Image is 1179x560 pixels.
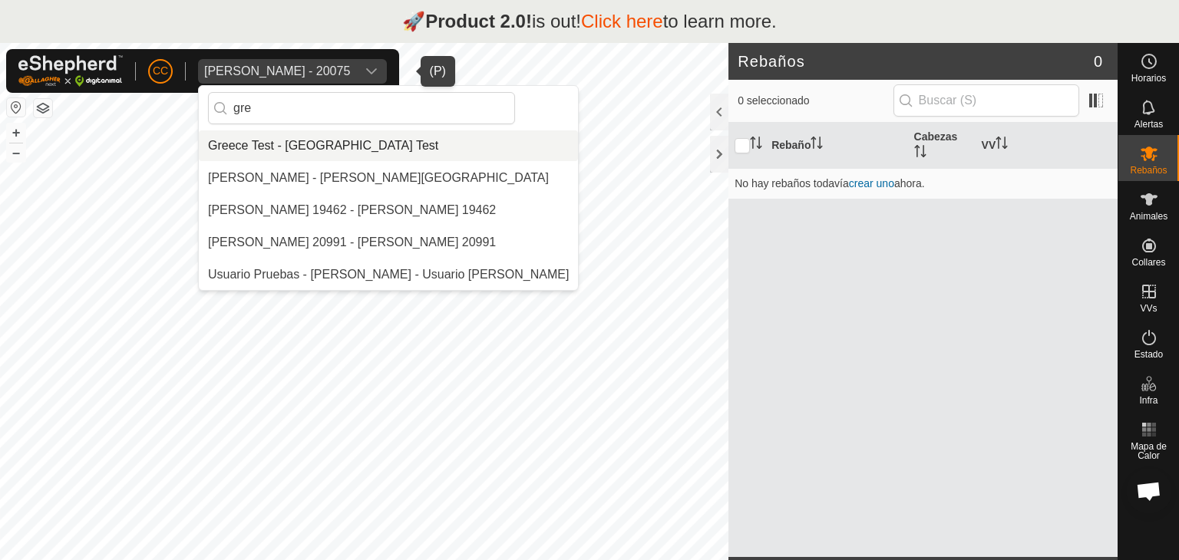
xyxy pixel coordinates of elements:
[893,84,1079,117] input: Buscar (S)
[1139,396,1158,405] span: Infra
[765,123,907,169] th: Rebaño
[199,130,578,290] ul: Option List
[849,177,894,189] a: crear uno
[356,59,387,84] div: dropdown trigger
[7,124,25,142] button: +
[204,65,350,77] div: [PERSON_NAME] - 20075
[402,8,777,35] p: 🚀 is out! to learn more.
[908,123,976,169] th: Cabezas
[208,233,496,252] div: [PERSON_NAME] 20991 - [PERSON_NAME] 20991
[198,59,356,84] span: Olegario Arranz Rodrigo - 20075
[208,201,496,219] div: [PERSON_NAME] 19462 - [PERSON_NAME] 19462
[208,137,438,155] div: Greece Test - [GEOGRAPHIC_DATA] Test
[7,98,25,117] button: Restablecer Mapa
[996,139,1008,151] p-sorticon: Activar para ordenar
[1131,258,1165,267] span: Collares
[1126,468,1172,514] div: Chat abierto
[208,169,549,187] div: [PERSON_NAME] - [PERSON_NAME][GEOGRAPHIC_DATA]
[199,195,578,226] li: GREGORIO HERNANDEZ BLAZQUEZ 19462
[153,63,168,79] span: CC
[738,52,1094,71] h2: Rebaños
[1134,350,1163,359] span: Estado
[425,11,532,31] strong: Product 2.0!
[18,55,123,87] img: Logo Gallagher
[1140,304,1157,313] span: VVs
[1131,74,1166,83] span: Horarios
[1094,50,1102,73] span: 0
[728,168,1118,199] td: No hay rebaños todavía ahora.
[738,93,893,109] span: 0 seleccionado
[811,139,823,151] p-sorticon: Activar para ordenar
[199,163,578,193] li: Alarcia Monja Farm
[914,147,926,160] p-sorticon: Activar para ordenar
[1130,166,1167,175] span: Rebaños
[34,99,52,117] button: Capas del Mapa
[199,259,578,290] li: Usuario Pruebas - Gregorio Alarcia
[199,130,578,161] li: Greece Test
[1134,120,1163,129] span: Alertas
[1130,212,1167,221] span: Animales
[750,139,762,151] p-sorticon: Activar para ordenar
[199,227,578,258] li: GREGORIO MIGUEL GASPAR TORROBA 20991
[7,143,25,162] button: –
[208,92,515,124] input: Buscar por región, país, empresa o propiedad
[581,11,663,31] a: Click here
[1122,442,1175,460] span: Mapa de Calor
[208,265,569,284] div: Usuario Pruebas - [PERSON_NAME] - Usuario [PERSON_NAME]
[976,123,1118,169] th: VV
